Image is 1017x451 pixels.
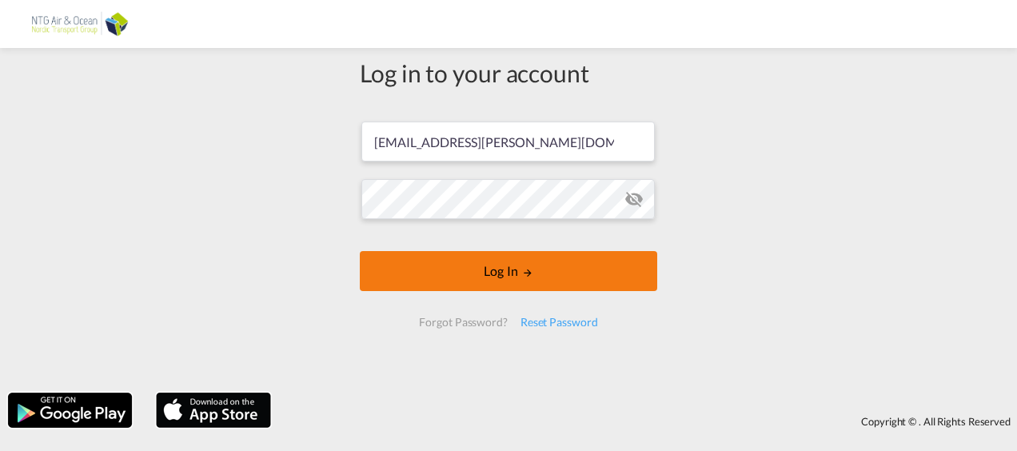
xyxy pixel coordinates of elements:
[360,251,657,291] button: LOGIN
[6,391,134,429] img: google.png
[361,122,655,162] input: Enter email/phone number
[154,391,273,429] img: apple.png
[279,408,1017,435] div: Copyright © . All Rights Reserved
[24,6,132,42] img: 24501a20ab7611ecb8bce1a71c18ae17.png
[514,308,604,337] div: Reset Password
[624,190,644,209] md-icon: icon-eye-off
[413,308,513,337] div: Forgot Password?
[360,56,657,90] div: Log in to your account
